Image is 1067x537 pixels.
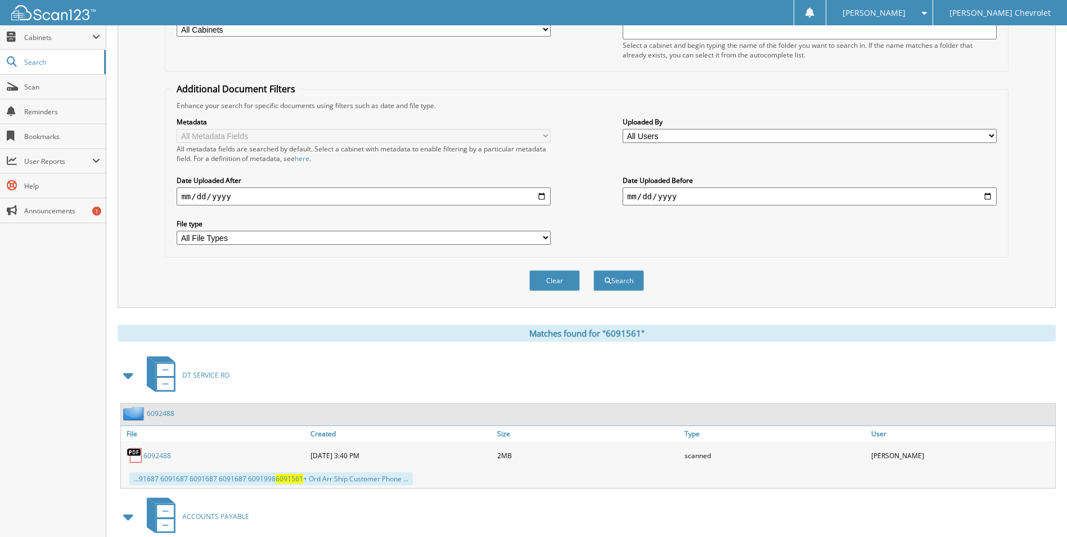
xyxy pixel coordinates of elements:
a: DT SERVICE RO [140,353,229,397]
span: Scan [24,82,100,92]
div: All metadata fields are searched by default. Select a cabinet with metadata to enable filtering b... [177,144,551,163]
div: Select a cabinet and begin typing the name of the folder you want to search in. If the name match... [623,41,997,60]
span: Bookmarks [24,132,100,141]
span: [PERSON_NAME] [843,10,906,16]
label: Uploaded By [623,117,997,127]
span: User Reports [24,156,92,166]
label: Date Uploaded After [177,176,551,185]
div: [PERSON_NAME] [868,444,1055,467]
div: Enhance your search for specific documents using filters such as date and file type. [171,101,1002,110]
button: Search [593,270,644,291]
a: Type [682,426,868,441]
span: DT SERVICE RO [182,370,229,380]
span: Announcements [24,206,100,216]
div: 1 [92,207,101,216]
img: PDF.png [127,447,143,464]
a: User [868,426,1055,441]
a: here [295,154,309,163]
div: scanned [682,444,868,467]
span: Help [24,181,100,191]
img: scan123-logo-white.svg [11,5,96,20]
img: folder2.png [123,406,147,420]
a: Size [494,426,681,441]
a: Created [308,426,494,441]
a: 6092488 [147,409,174,418]
label: Date Uploaded Before [623,176,997,185]
legend: Additional Document Filters [171,83,301,95]
input: start [177,187,551,205]
label: File type [177,219,551,229]
div: ...91687 6091687 6091687 6091687 6091998 + Ord Arr Ship Customer Phone ... [129,472,413,485]
div: 2MB [494,444,681,467]
span: Search [24,57,98,67]
a: File [121,426,308,441]
span: ACCOUNTS PAYABLE [182,512,249,521]
div: [DATE] 3:40 PM [308,444,494,467]
span: Reminders [24,107,100,117]
label: Metadata [177,117,551,127]
span: [PERSON_NAME] Chevrolet [949,10,1051,16]
span: Cabinets [24,33,92,42]
input: end [623,187,997,205]
a: 6092488 [143,451,171,460]
div: Matches found for "6091561" [118,325,1056,342]
button: Clear [529,270,580,291]
span: 6091561 [276,474,303,484]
